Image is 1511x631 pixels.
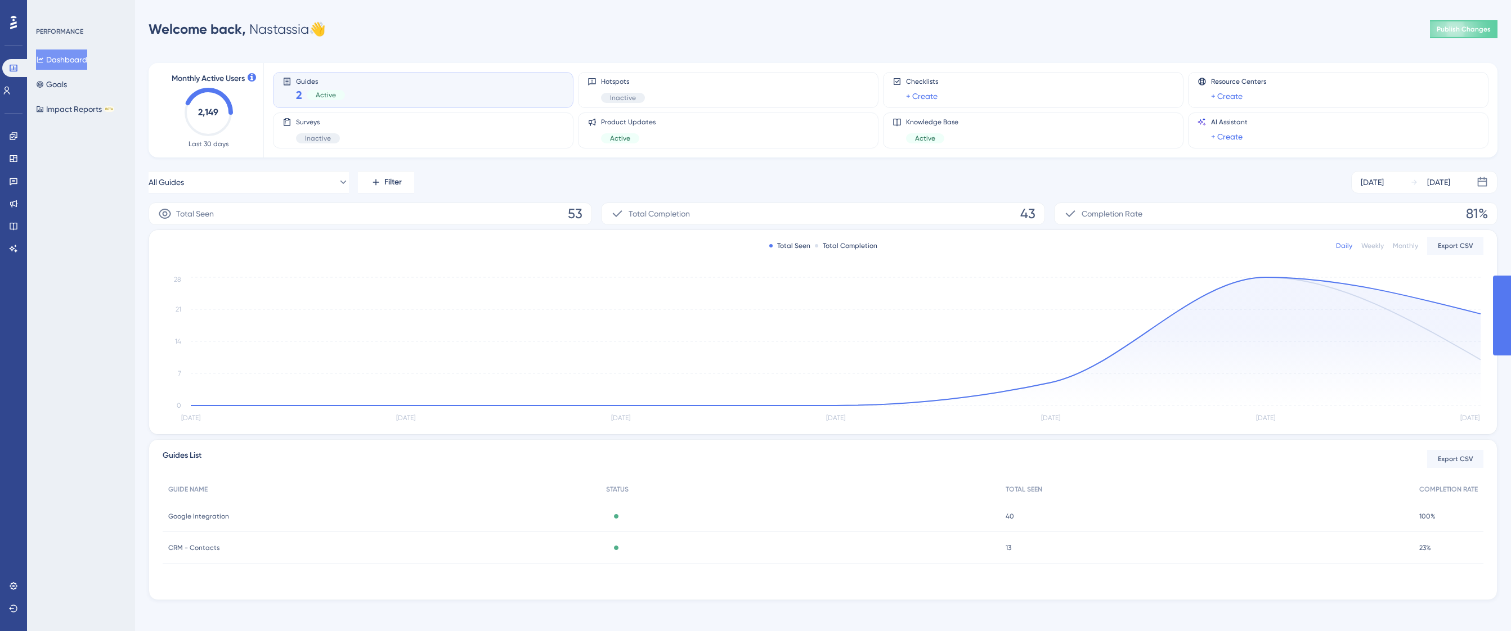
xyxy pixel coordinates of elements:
tspan: [DATE] [396,414,415,422]
div: BETA [104,106,114,112]
span: 81% [1466,205,1488,223]
button: Export CSV [1427,237,1483,255]
a: + Create [906,89,938,103]
span: Product Updates [601,118,656,127]
span: 2 [296,87,302,103]
button: Goals [36,74,67,94]
span: 53 [568,205,582,223]
span: Filter [384,175,402,189]
span: Export CSV [1438,241,1473,250]
span: Active [610,134,630,143]
div: Nastassia 👋 [149,20,326,38]
span: Export CSV [1438,454,1473,463]
span: TOTAL SEEN [1006,485,1042,494]
span: GUIDE NAME [168,485,208,494]
tspan: [DATE] [1460,414,1479,422]
button: Filter [358,171,414,193]
div: Total Seen [769,241,810,250]
button: All Guides [149,171,349,193]
span: Completion Rate [1082,207,1142,220]
span: Inactive [610,93,636,102]
span: Active [316,91,336,100]
span: 100% [1419,512,1436,521]
span: Active [915,134,935,143]
span: Total Completion [629,207,690,220]
span: Resource Centers [1211,77,1266,86]
div: [DATE] [1427,175,1450,189]
tspan: [DATE] [1256,414,1275,422]
a: + Create [1211,89,1243,103]
span: 43 [1020,205,1035,223]
span: Hotspots [601,77,645,86]
span: AI Assistant [1211,118,1248,127]
tspan: 21 [176,305,181,313]
tspan: 7 [178,369,181,377]
tspan: [DATE] [611,414,630,422]
div: Monthly [1393,241,1418,250]
div: Total Completion [815,241,877,250]
span: STATUS [606,485,629,494]
button: Export CSV [1427,450,1483,468]
span: Publish Changes [1437,25,1491,34]
iframe: UserGuiding AI Assistant Launcher [1464,587,1497,620]
span: Inactive [305,134,331,143]
span: Monthly Active Users [172,72,245,85]
a: + Create [1211,130,1243,143]
tspan: [DATE] [181,414,200,422]
div: PERFORMANCE [36,27,83,36]
span: Welcome back, [149,21,246,37]
tspan: 14 [175,337,181,345]
tspan: [DATE] [826,414,845,422]
div: Weekly [1361,241,1384,250]
span: Total Seen [176,207,214,220]
span: Knowledge Base [906,118,958,127]
button: Impact ReportsBETA [36,99,114,119]
span: Guides [296,77,345,85]
tspan: 0 [177,402,181,409]
span: Checklists [906,77,938,86]
span: CRM - Contacts [168,543,219,552]
button: Publish Changes [1430,20,1497,38]
span: Google Integration [168,512,229,521]
tspan: [DATE] [1041,414,1060,422]
span: 40 [1006,512,1014,521]
span: Last 30 days [189,139,228,148]
div: Daily [1336,241,1352,250]
span: 13 [1006,543,1011,552]
span: 23% [1419,543,1431,552]
button: Dashboard [36,49,87,70]
text: 2,149 [198,107,218,118]
span: Surveys [296,118,340,127]
div: [DATE] [1361,175,1384,189]
tspan: 28 [174,276,181,283]
span: Guides List [163,449,201,469]
span: All Guides [149,175,184,189]
span: COMPLETION RATE [1419,485,1478,494]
